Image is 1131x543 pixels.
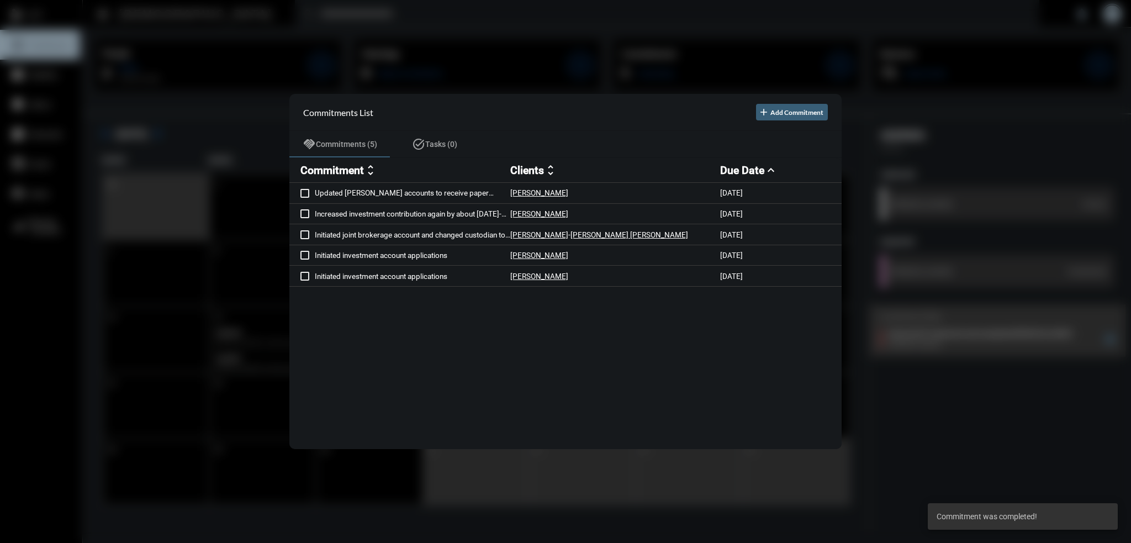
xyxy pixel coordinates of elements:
[510,272,568,281] p: [PERSON_NAME]
[316,140,377,149] span: Commitments (5)
[544,164,557,177] mat-icon: unfold_more
[315,188,510,197] p: Updated [PERSON_NAME] accounts to receive paper statements
[315,272,510,281] p: Initiated investment account applications
[510,209,568,218] p: [PERSON_NAME]
[315,209,510,218] p: Increased investment contribution again by about [DATE]-[DATE] for September, Oct, Nov, and Dec
[315,230,510,239] p: Initiated joint brokerage account and changed custodian to [PERSON_NAME]
[720,251,743,260] p: [DATE]
[510,251,568,260] p: [PERSON_NAME]
[720,188,743,197] p: [DATE]
[412,138,425,151] mat-icon: task_alt
[425,140,457,149] span: Tasks (0)
[510,164,544,177] h2: Clients
[303,138,316,151] mat-icon: handshake
[764,164,778,177] mat-icon: expand_less
[720,230,743,239] p: [DATE]
[510,188,568,197] p: [PERSON_NAME]
[300,164,364,177] h2: Commitment
[303,107,373,118] h2: Commitments List
[756,104,828,120] button: Add Commitment
[570,230,688,239] p: [PERSON_NAME] [PERSON_NAME]
[315,251,510,260] p: Initiated investment account applications
[720,209,743,218] p: [DATE]
[510,230,568,239] p: [PERSON_NAME]
[758,107,769,118] mat-icon: add
[568,230,570,239] p: -
[720,164,764,177] h2: Due Date
[364,164,377,177] mat-icon: unfold_more
[937,511,1037,522] span: Commitment was completed!
[720,272,743,281] p: [DATE]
